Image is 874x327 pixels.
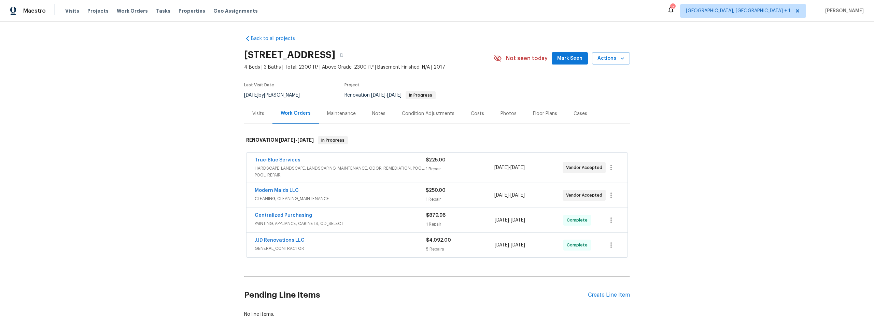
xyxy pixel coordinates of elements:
h2: Pending Line Items [244,279,588,311]
span: Last Visit Date [244,83,274,87]
span: [DATE] [387,93,401,98]
span: [DATE] [510,193,525,198]
span: GENERAL_CONTRACTOR [255,245,426,252]
div: Condition Adjustments [402,110,454,117]
a: JJD Renovations LLC [255,238,305,243]
span: - [494,192,525,199]
a: Modern Maids LLC [255,188,299,193]
span: [DATE] [495,243,509,247]
div: Visits [252,110,264,117]
span: - [494,164,525,171]
span: CLEANING, CLEANING_MAINTENANCE [255,195,426,202]
span: [DATE] [244,93,258,98]
span: [GEOGRAPHIC_DATA], [GEOGRAPHIC_DATA] + 1 [686,8,790,14]
span: [DATE] [494,165,509,170]
span: Not seen today [506,55,548,62]
span: - [495,242,525,248]
div: Costs [471,110,484,117]
span: In Progress [406,93,435,97]
span: In Progress [319,137,347,144]
span: Project [344,83,360,87]
span: $879.96 [426,213,446,218]
span: Tasks [156,9,170,13]
button: Actions [592,52,630,65]
div: Cases [574,110,587,117]
div: RENOVATION [DATE]-[DATE]In Progress [244,129,630,151]
span: - [279,138,314,142]
a: Back to all projects [244,35,310,42]
span: [DATE] [297,138,314,142]
div: by [PERSON_NAME] [244,91,308,99]
span: [DATE] [279,138,295,142]
span: Vendor Accepted [566,164,605,171]
a: Centralized Purchasing [255,213,312,218]
span: Properties [179,8,205,14]
span: [DATE] [511,218,525,223]
div: 1 Repair [426,221,495,228]
span: Mark Seen [557,54,582,63]
span: Work Orders [117,8,148,14]
span: - [371,93,401,98]
span: Complete [567,217,590,224]
span: [DATE] [495,218,509,223]
h6: RENOVATION [246,136,314,144]
a: True-Blue Services [255,158,300,162]
span: $225.00 [426,158,446,162]
span: [DATE] [494,193,509,198]
span: $4,092.00 [426,238,451,243]
span: [DATE] [510,165,525,170]
div: Notes [372,110,385,117]
span: Vendor Accepted [566,192,605,199]
span: Visits [65,8,79,14]
div: 2 [670,4,675,11]
div: Work Orders [281,110,311,117]
span: [DATE] [371,93,385,98]
div: Create Line Item [588,292,630,298]
span: - [495,217,525,224]
div: Floor Plans [533,110,557,117]
span: 4 Beds | 3 Baths | Total: 2300 ft² | Above Grade: 2300 ft² | Basement Finished: N/A | 2017 [244,64,494,71]
span: PAINTING, APPLIANCE, CABINETS, OD_SELECT [255,220,426,227]
div: Maintenance [327,110,356,117]
span: Complete [567,242,590,248]
div: 5 Repairs [426,246,495,253]
button: Copy Address [335,49,348,61]
span: Renovation [344,93,436,98]
span: HARDSCAPE_LANDSCAPE, LANDSCAPING_MAINTENANCE, ODOR_REMEDIATION, POOL, POOL_REPAIR [255,165,426,179]
span: Maestro [23,8,46,14]
div: Photos [501,110,517,117]
span: Actions [597,54,624,63]
div: No line items. [244,311,630,318]
span: Projects [87,8,109,14]
h2: [STREET_ADDRESS] [244,52,335,58]
span: Geo Assignments [213,8,258,14]
div: 1 Repair [426,166,494,172]
div: 1 Repair [426,196,494,203]
button: Mark Seen [552,52,588,65]
span: [DATE] [511,243,525,247]
span: $250.00 [426,188,446,193]
span: [PERSON_NAME] [822,8,864,14]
